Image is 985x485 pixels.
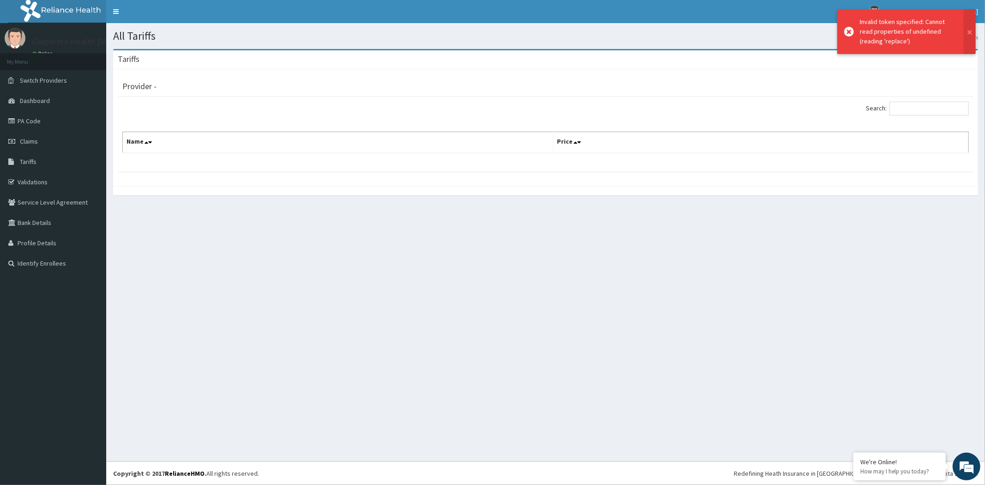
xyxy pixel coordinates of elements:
[122,82,157,91] h3: Provider -
[860,458,939,466] div: We're Online!
[123,132,554,153] th: Name
[866,102,969,115] label: Search:
[20,158,36,166] span: Tariffs
[5,28,25,48] img: User Image
[734,469,978,478] div: Redefining Heath Insurance in [GEOGRAPHIC_DATA] using Telemedicine and Data Science!
[889,102,969,115] input: Search:
[860,17,955,46] div: Invalid token specified: Cannot read properties of undefined (reading 'replace')
[553,132,968,153] th: Price
[118,55,139,63] h3: Tariffs
[106,461,985,485] footer: All rights reserved.
[886,7,978,16] span: Corporate Health [MEDICAL_DATA]
[869,6,880,18] img: User Image
[165,469,205,478] a: RelianceHMO
[32,37,158,46] p: Corporate Health [MEDICAL_DATA]
[20,137,38,145] span: Claims
[20,76,67,85] span: Switch Providers
[32,50,54,57] a: Online
[113,469,206,478] strong: Copyright © 2017 .
[20,97,50,105] span: Dashboard
[113,30,978,42] h1: All Tariffs
[860,467,939,475] p: How may I help you today?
